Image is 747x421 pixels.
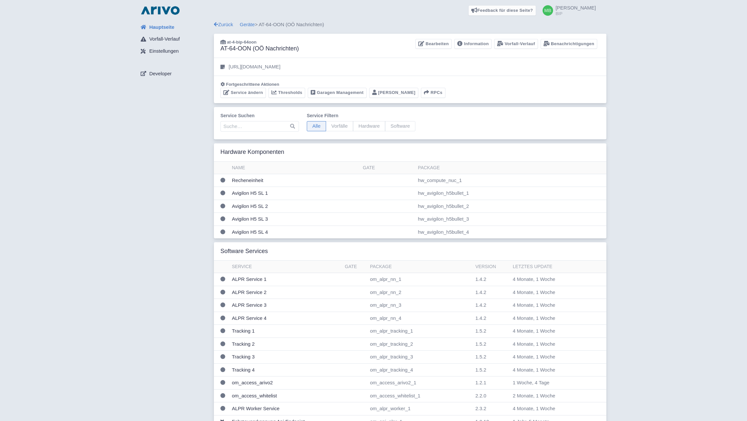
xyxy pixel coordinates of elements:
[367,402,473,415] td: om_alpr_worker_1
[510,299,593,312] td: 4 Monate, 1 Woche
[229,286,342,299] td: ALPR Service 2
[149,47,179,55] span: Einstellungen
[415,162,606,174] th: Package
[385,121,415,131] span: Software
[342,261,367,273] th: Gate
[220,88,266,98] a: Service ändern
[135,45,214,58] a: Einstellungen
[473,261,510,273] th: Version
[226,82,279,87] span: Fortgeschrittene Aktionen
[135,21,214,33] a: Hauptseite
[220,248,268,255] h3: Software Services
[269,88,305,98] a: Thresholds
[556,11,596,16] small: BIP
[227,40,256,45] span: at-4-bip-64oon
[475,367,486,373] span: 1.5.2
[149,35,180,43] span: Vorfall-Verlauf
[307,112,415,119] label: Service filtern
[229,63,280,71] p: [URL][DOMAIN_NAME]
[415,213,606,226] td: hw_avigilon_h5bullet_3
[494,39,538,49] a: Vorfall-Verlauf
[353,121,385,131] span: Hardware
[229,187,360,200] td: Avigilon H5 SL 1
[149,24,174,31] span: Hauptseite
[510,376,593,390] td: 1 Woche, 4 Tage
[360,162,415,174] th: Gate
[421,88,445,98] button: RPCs
[510,389,593,402] td: 2 Monate, 1 Woche
[556,5,596,10] span: [PERSON_NAME]
[229,402,342,415] td: ALPR Worker Service
[415,174,606,187] td: hw_compute_nuc_1
[475,276,486,282] span: 1.4.2
[229,226,360,238] td: Avigilon H5 SL 4
[510,351,593,364] td: 4 Monate, 1 Woche
[220,45,299,52] h3: AT-64-OON (OÖ Nachrichten)
[475,406,486,411] span: 2.3.2
[415,187,606,200] td: hw_avigilon_h5bullet_1
[367,351,473,364] td: om_alpr_tracking_3
[367,325,473,338] td: om_alpr_tracking_1
[367,338,473,351] td: om_alpr_tracking_2
[220,121,299,132] input: Suche…
[367,312,473,325] td: om_alpr_nn_4
[475,354,486,359] span: 1.5.2
[229,389,342,402] td: om_access_whitelist
[229,363,342,376] td: Tracking 4
[539,5,596,16] a: [PERSON_NAME] BIP
[220,112,299,119] label: Service suchen
[229,312,342,325] td: ALPR Service 4
[475,328,486,334] span: 1.5.2
[415,200,606,213] td: hw_avigilon_h5bullet_2
[454,39,492,49] a: Information
[468,5,536,16] a: Feedback für diese Seite?
[415,39,452,49] a: Bearbeiten
[510,325,593,338] td: 4 Monate, 1 Woche
[220,149,284,156] h3: Hardware Komponenten
[240,22,255,27] a: Geräte
[307,121,326,131] span: Alle
[149,70,171,78] span: Developer
[510,402,593,415] td: 4 Monate, 1 Woche
[214,21,606,28] div: > AT-64-OON (OÖ Nachrichten)
[367,389,473,402] td: om_access_whitelist_1
[475,289,486,295] span: 1.4.2
[135,33,214,46] a: Vorfall-Verlauf
[475,302,486,308] span: 1.4.2
[510,261,593,273] th: Letztes Update
[367,261,473,273] th: Package
[308,88,366,98] a: Garagen Management
[229,325,342,338] td: Tracking 1
[229,273,342,286] td: ALPR Service 1
[214,22,233,27] a: Zurück
[415,226,606,238] td: hw_avigilon_h5bullet_4
[367,363,473,376] td: om_alpr_tracking_4
[510,363,593,376] td: 4 Monate, 1 Woche
[475,315,486,321] span: 1.4.2
[229,351,342,364] td: Tracking 3
[367,286,473,299] td: om_alpr_nn_2
[326,121,353,131] span: Vorfälle
[229,213,360,226] td: Avigilon H5 SL 3
[367,299,473,312] td: om_alpr_nn_3
[229,338,342,351] td: Tracking 2
[229,376,342,390] td: om_access_arivo2
[510,273,593,286] td: 4 Monate, 1 Woche
[369,88,419,98] a: [PERSON_NAME]
[229,200,360,213] td: Avigilon H5 SL 2
[510,312,593,325] td: 4 Monate, 1 Woche
[367,376,473,390] td: om_access_arivo2_1
[510,286,593,299] td: 4 Monate, 1 Woche
[139,5,181,16] img: logo
[475,380,486,385] span: 1.2.1
[510,338,593,351] td: 4 Monate, 1 Woche
[229,162,360,174] th: Name
[541,39,597,49] a: Benachrichtigungen
[135,67,214,80] a: Developer
[229,299,342,312] td: ALPR Service 3
[367,273,473,286] td: om_alpr_nn_1
[229,174,360,187] td: Recheneinheit
[229,261,342,273] th: Service
[475,393,486,398] span: 2.2.0
[475,341,486,347] span: 1.5.2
